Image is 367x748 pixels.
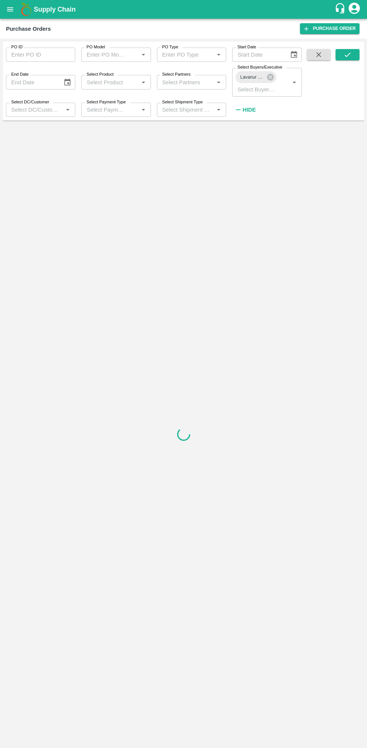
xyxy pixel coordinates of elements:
b: Supply Chain [34,6,76,13]
label: End Date [11,72,28,78]
a: Purchase Order [300,23,360,34]
button: Open [214,50,224,60]
label: PO Type [162,44,178,50]
input: Start Date [232,48,283,62]
label: Select Buyers/Executive [237,64,282,70]
label: Select Payment Type [87,99,126,105]
button: Open [289,78,299,87]
input: End Date [6,75,57,89]
label: Select Shipment Type [162,99,203,105]
div: customer-support [334,3,348,16]
img: logo [19,2,34,17]
div: Purchase Orders [6,24,51,34]
input: Select Shipment Type [159,105,212,115]
label: Select Product [87,72,113,78]
input: Enter PO Type [159,50,202,60]
label: Select Partners [162,72,191,78]
a: Supply Chain [34,4,334,15]
input: Select Payment Type [84,105,126,115]
input: Select Product [84,77,136,87]
button: Open [63,105,73,115]
label: Start Date [237,44,256,50]
div: account of current user [348,1,361,17]
input: Enter PO ID [6,48,75,62]
button: Open [214,105,224,115]
button: open drawer [1,1,19,18]
input: Select Partners [159,77,212,87]
label: PO ID [11,44,22,50]
button: Open [139,50,148,60]
button: Hide [232,103,258,116]
button: Choose date [287,48,301,62]
button: Open [139,105,148,115]
input: Select Buyers/Executive [234,84,277,94]
button: Open [214,78,224,87]
strong: Hide [243,107,256,113]
button: Open [139,78,148,87]
label: Select DC/Customer [11,99,49,105]
div: Lavanur Naga Sivananda Reddy [236,71,276,83]
input: Select DC/Customer [8,105,61,115]
label: PO Model [87,44,105,50]
button: Choose date [60,75,75,90]
span: Lavanur Naga Sivananda Reddy [236,73,268,81]
input: Enter PO Model [84,50,126,60]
